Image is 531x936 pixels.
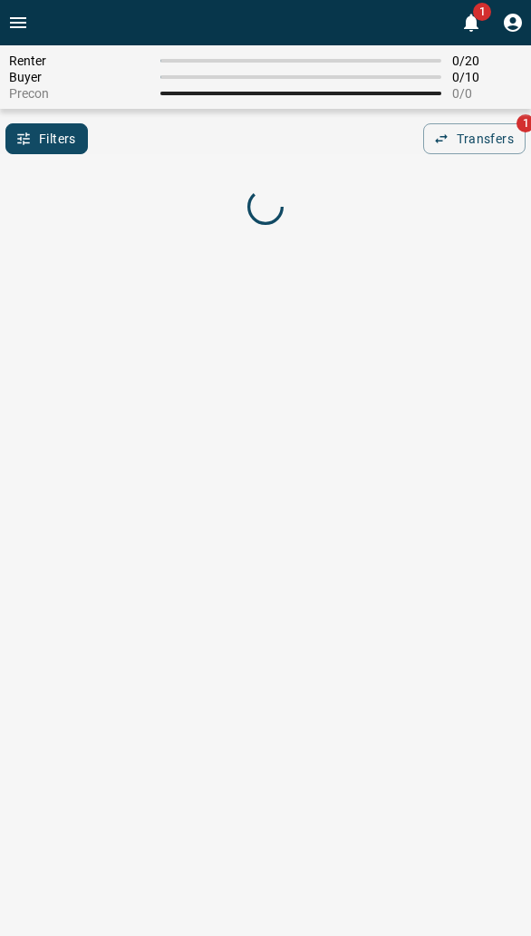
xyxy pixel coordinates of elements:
[473,3,491,21] span: 1
[5,123,88,154] button: Filters
[9,86,150,101] span: Precon
[9,54,150,68] span: Renter
[452,70,522,84] span: 0 / 10
[9,70,150,84] span: Buyer
[453,5,489,41] button: 1
[423,123,526,154] button: Transfers
[452,86,522,101] span: 0 / 0
[495,5,531,41] button: Profile
[452,54,522,68] span: 0 / 20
